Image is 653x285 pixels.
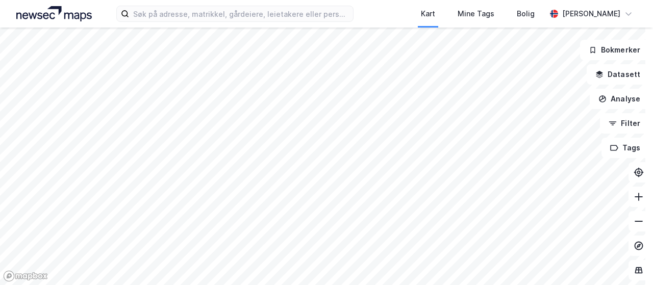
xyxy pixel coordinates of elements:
[517,8,535,20] div: Bolig
[129,6,353,21] input: Søk på adresse, matrikkel, gårdeiere, leietakere eller personer
[602,236,653,285] iframe: Chat Widget
[562,8,620,20] div: [PERSON_NAME]
[458,8,494,20] div: Mine Tags
[16,6,92,21] img: logo.a4113a55bc3d86da70a041830d287a7e.svg
[421,8,435,20] div: Kart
